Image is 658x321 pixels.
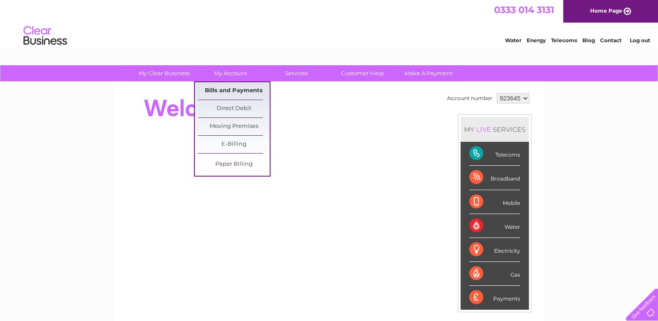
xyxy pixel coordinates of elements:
a: Customer Help [327,65,398,81]
a: Bills and Payments [198,82,270,100]
div: Water [469,214,520,238]
a: Telecoms [551,37,577,43]
div: Clear Business is a trading name of Verastar Limited (registered in [GEOGRAPHIC_DATA] No. 3667643... [124,5,535,42]
a: Paper Billing [198,156,270,173]
div: MY SERVICES [461,117,529,142]
a: My Account [194,65,266,81]
td: Account number [445,91,494,106]
div: Telecoms [469,142,520,166]
div: Broadband [469,166,520,190]
div: LIVE [474,125,493,134]
a: 0333 014 3131 [494,4,554,15]
div: Gas [469,262,520,286]
a: Make A Payment [393,65,464,81]
div: Mobile [469,190,520,214]
a: Services [261,65,332,81]
a: Blog [582,37,595,43]
a: Water [505,37,521,43]
a: My Clear Business [128,65,200,81]
a: Direct Debit [198,100,270,117]
a: Energy [527,37,546,43]
img: logo.png [23,23,67,49]
a: Log out [629,37,650,43]
a: Moving Premises [198,118,270,135]
a: E-Billing [198,136,270,153]
div: Electricity [469,238,520,262]
a: Contact [600,37,621,43]
div: Payments [469,286,520,309]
